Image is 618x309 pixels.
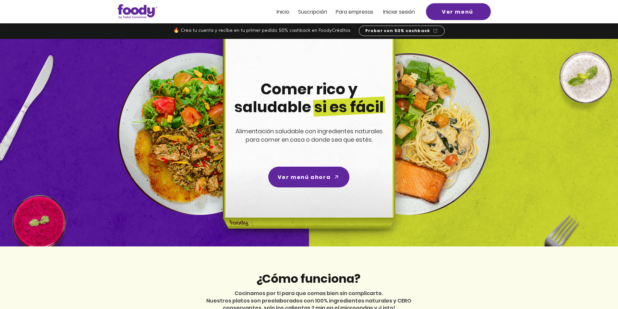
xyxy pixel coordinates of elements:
[118,53,280,215] img: left-dish-compress.png
[342,8,373,16] span: ra empresas
[236,127,383,144] span: Alimentación saludable con ingredientes naturales para comer en casa o donde sea que estés.
[298,8,327,16] span: Suscripción
[173,28,350,33] span: 🔥 Crea tu cuenta y recibe en tu primer pedido 50% cashback en FoodyCréditos
[336,9,373,15] a: Para empresas
[336,8,342,16] span: Pa
[277,9,289,15] a: Inicio
[383,9,415,15] a: Iniciar sesión
[359,26,445,36] a: Probar con 50% cashback
[442,8,473,16] span: Ver menú
[298,9,327,15] a: Suscripción
[205,39,411,246] img: headline-center-compress.png
[580,271,612,303] iframe: Messagebird Livechat Widget
[278,173,331,181] span: Ver menú ahora
[256,270,360,287] span: ¿Cómo funciona?
[383,8,415,16] span: Iniciar sesión
[118,4,157,19] img: Logo_Foody V2.0.0 (3).png
[365,28,430,34] span: Probar con 50% cashback
[234,79,384,117] span: Comer rico y saludable si es fácil
[426,3,491,20] a: Ver menú
[235,290,383,297] span: Cocinamos por ti para que comas bien sin complicarte.
[268,167,349,187] a: Ver menú ahora
[277,8,289,16] span: Inicio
